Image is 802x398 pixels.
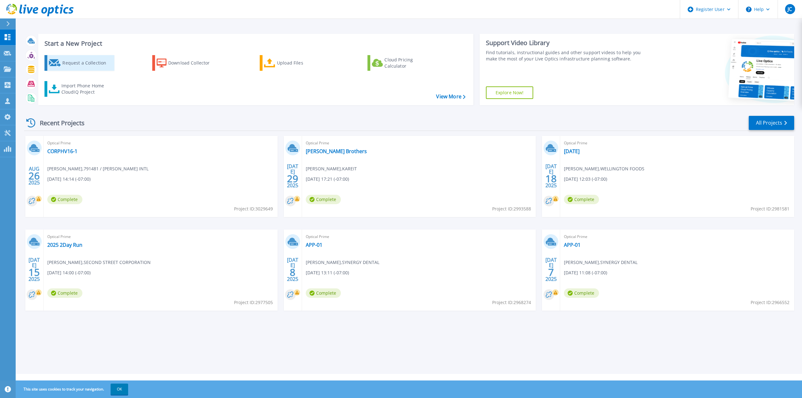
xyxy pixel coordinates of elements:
span: Optical Prime [306,233,532,240]
a: APP-01 [306,242,322,248]
a: CORPHV16-1 [47,148,77,154]
div: [DATE] 2025 [545,164,557,187]
div: [DATE] 2025 [287,164,299,187]
span: 29 [287,176,298,181]
span: 26 [29,173,40,178]
div: [DATE] 2025 [28,258,40,281]
div: Request a Collection [62,57,112,69]
span: Complete [306,195,341,204]
span: 15 [29,270,40,275]
span: Optical Prime [564,233,790,240]
span: [PERSON_NAME] , 791481 / [PERSON_NAME] INTL [47,165,148,172]
span: This site uses cookies to track your navigation. [17,384,128,395]
button: OK [111,384,128,395]
div: [DATE] 2025 [287,258,299,281]
span: 7 [548,270,554,275]
span: Complete [306,288,341,298]
div: Cloud Pricing Calculator [384,57,435,69]
a: Cloud Pricing Calculator [367,55,437,71]
span: [PERSON_NAME] , WELLINGTON FOODS [564,165,644,172]
a: All Projects [749,116,794,130]
span: [DATE] 11:08 (-07:00) [564,269,607,276]
a: 2025 2Day Run [47,242,82,248]
div: AUG 2025 [28,164,40,187]
span: [DATE] 12:03 (-07:00) [564,176,607,183]
a: Download Collector [152,55,222,71]
a: View More [436,94,465,100]
div: Support Video Library [486,39,648,47]
a: APP-01 [564,242,581,248]
div: Find tutorials, instructional guides and other support videos to help you make the most of your L... [486,49,648,62]
span: JC [788,7,792,12]
span: Project ID: 2981581 [751,205,789,212]
span: Optical Prime [306,140,532,147]
span: Optical Prime [564,140,790,147]
span: Complete [564,288,599,298]
a: Explore Now! [486,86,534,99]
span: 18 [545,176,557,181]
span: Project ID: 2968274 [492,299,531,306]
h3: Start a New Project [44,40,465,47]
div: Download Collector [168,57,218,69]
span: [PERSON_NAME] , SYNERGY DENTAL [306,259,379,266]
span: [DATE] 14:00 (-07:00) [47,269,91,276]
span: Complete [47,195,82,204]
span: 8 [290,270,295,275]
span: [DATE] 17:21 (-07:00) [306,176,349,183]
span: [DATE] 13:11 (-07:00) [306,269,349,276]
div: [DATE] 2025 [545,258,557,281]
a: [DATE] [564,148,580,154]
span: Complete [47,288,82,298]
span: Optical Prime [47,140,274,147]
span: Project ID: 3029649 [234,205,273,212]
span: Optical Prime [47,233,274,240]
span: [PERSON_NAME] , KAREIT [306,165,357,172]
span: Project ID: 2966552 [751,299,789,306]
div: Recent Projects [24,115,93,131]
span: Project ID: 2977505 [234,299,273,306]
span: [DATE] 14:14 (-07:00) [47,176,91,183]
span: [PERSON_NAME] , SYNERGY DENTAL [564,259,638,266]
div: Import Phone Home CloudIQ Project [61,83,110,95]
div: Upload Files [277,57,327,69]
a: [PERSON_NAME] Brothers [306,148,367,154]
a: Upload Files [260,55,330,71]
span: Project ID: 2993588 [492,205,531,212]
span: Complete [564,195,599,204]
a: Request a Collection [44,55,114,71]
span: [PERSON_NAME] , SECOND STREET CORPORATION [47,259,151,266]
